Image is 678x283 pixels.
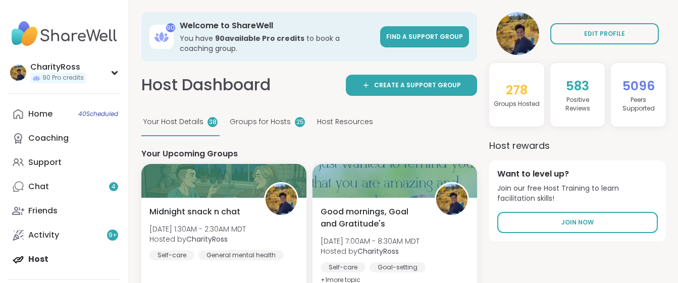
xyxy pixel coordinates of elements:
div: Home [28,108,53,120]
div: 38 [207,117,218,127]
div: Self-care [321,262,366,272]
a: Friends [8,199,121,223]
span: 583 [566,77,589,95]
img: ShareWell Nav Logo [8,16,121,51]
span: Create a support group [374,81,461,90]
div: 90 [166,23,175,32]
span: 4 [112,183,116,191]
span: 5096 [622,77,655,95]
a: Support [8,150,121,175]
div: Coaching [28,133,69,144]
div: CharityRoss [30,62,86,73]
span: [DATE] 1:30AM - 2:30AM MDT [149,224,246,234]
h4: Your Upcoming Groups [141,148,477,159]
span: EDIT PROFILE [584,29,625,38]
span: Join our free Host Training to learn facilitation skills! [497,184,658,203]
b: CharityRoss [186,234,228,244]
span: Hosted by [149,234,246,244]
img: CharityRoss [496,12,539,55]
h3: Host rewards [489,139,666,152]
b: CharityRoss [357,246,399,256]
a: Chat4 [8,175,121,199]
span: [DATE] 7:00AM - 8:30AM MDT [321,236,420,246]
span: 9 + [109,231,117,240]
img: CharityRoss [436,184,467,215]
h4: Peers Supported [615,96,662,113]
span: Join Now [561,218,594,227]
a: Join Now [497,212,658,233]
h3: Welcome to ShareWell [180,20,374,31]
div: Goal-setting [370,262,426,272]
div: General mental health [198,250,284,260]
a: Coaching [8,126,121,150]
h4: Groups Hosted [494,100,540,108]
span: 40 Scheduled [78,110,118,118]
a: Create a support group [346,75,477,96]
span: Host Resources [317,117,373,127]
a: Activity9+ [8,223,121,247]
div: 25 [295,117,305,127]
span: Groups for Hosts [230,117,291,127]
h4: Want to level up? [497,168,658,180]
span: 90 Pro credits [42,74,84,82]
h4: Positive Review s [554,96,601,113]
a: Home40Scheduled [8,102,121,126]
h3: You have to book a coaching group. [180,33,374,53]
span: Find a support group [386,32,463,41]
span: Your Host Details [143,117,203,127]
img: CharityRoss [266,184,297,215]
div: Chat [28,181,49,192]
span: Midnight snack n chat [149,206,240,218]
span: 278 [506,81,528,99]
div: Self-care [149,250,194,260]
div: Support [28,157,62,168]
a: EDIT PROFILE [550,23,659,44]
a: Find a support group [380,26,469,47]
span: Good mornings, Goal and Gratitude's [321,206,424,230]
h1: Host Dashboard [141,74,271,96]
div: Activity [28,230,59,241]
img: CharityRoss [10,65,26,81]
span: Hosted by [321,246,420,256]
b: 90 available Pro credit s [215,33,304,43]
div: Friends [28,205,58,216]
